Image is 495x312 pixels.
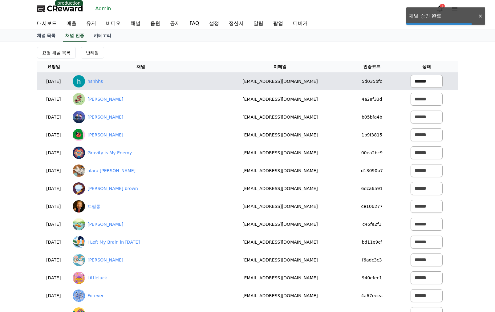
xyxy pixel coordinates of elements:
td: 940efec1 [349,269,395,287]
img: hshhhs [73,75,85,87]
th: 상태 [395,61,458,72]
a: [PERSON_NAME] [87,96,123,103]
p: [DATE] [39,239,68,245]
a: alara [PERSON_NAME] [87,168,136,174]
td: f6adc3c3 [349,251,395,269]
img: alara isabelle [73,164,85,177]
img: Michele Wagner [73,218,85,230]
td: [EMAIL_ADDRESS][DOMAIN_NAME] [211,90,349,108]
a: 1 [436,5,444,12]
a: 채널 [126,17,145,30]
td: b05bfa4b [349,108,395,126]
p: [DATE] [39,114,68,120]
a: [PERSON_NAME] [87,221,123,228]
a: [PERSON_NAME] [87,132,123,138]
a: FAQ [185,17,204,30]
td: [EMAIL_ADDRESS][DOMAIN_NAME] [211,251,349,269]
td: [EMAIL_ADDRESS][DOMAIN_NAME] [211,162,349,180]
p: [DATE] [39,275,68,281]
td: 4a2af33d [349,90,395,108]
a: 비디오 [101,17,126,30]
a: 매출 [62,17,81,30]
p: [DATE] [39,168,68,174]
a: Gravity is My Enemy [87,150,132,156]
a: 알림 [249,17,268,30]
a: [PERSON_NAME] [87,114,123,120]
a: 카테고리 [89,30,116,42]
p: [DATE] [39,185,68,192]
p: [DATE] [39,257,68,263]
p: [DATE] [39,132,68,138]
a: 팝업 [268,17,288,30]
a: Admin [93,4,114,14]
a: 트럼통 [87,203,100,210]
span: CReward [47,4,83,14]
img: I Left My Brain in 2020 [73,236,85,248]
a: 정산서 [224,17,249,30]
p: [DATE] [39,203,68,210]
a: Forever [87,293,104,299]
td: [EMAIL_ADDRESS][DOMAIN_NAME] [211,144,349,162]
th: 채널 [70,61,211,72]
a: CReward [37,4,83,14]
span: Home [16,205,26,209]
td: [EMAIL_ADDRESS][DOMAIN_NAME] [211,233,349,251]
td: d13090b7 [349,162,395,180]
p: [DATE] [39,221,68,228]
td: c45fe2f1 [349,215,395,233]
a: Littleluck [87,275,107,281]
a: 공지 [165,17,185,30]
button: 요청 채널 목록 [37,47,76,59]
img: Herman [73,254,85,266]
th: 요청일 [37,61,70,72]
div: 요청 채널 목록 [42,50,71,56]
a: 설정 [204,17,224,30]
td: 1b9f3815 [349,126,395,144]
td: ce106277 [349,197,395,215]
a: Settings [79,195,118,211]
div: 반려됨 [86,50,99,56]
td: [EMAIL_ADDRESS][DOMAIN_NAME] [211,287,349,305]
a: [PERSON_NAME] [87,257,123,263]
a: hshhhs [87,78,103,85]
a: 채널 인증 [63,30,87,42]
div: 1 [440,4,445,9]
td: 4a67eeea [349,287,395,305]
img: Forever [73,290,85,302]
td: [EMAIL_ADDRESS][DOMAIN_NAME] [211,215,349,233]
a: 유저 [81,17,101,30]
p: [DATE] [39,78,68,85]
a: 디버거 [288,17,313,30]
img: 트럼통 [73,200,85,213]
a: I Left My Brain in [DATE] [87,239,140,245]
img: Auvy Missqueen [73,129,85,141]
td: 6dca6591 [349,180,395,197]
span: Messages [51,205,69,210]
img: Littleluck [73,272,85,284]
p: [DATE] [39,150,68,156]
td: [EMAIL_ADDRESS][DOMAIN_NAME] [211,197,349,215]
td: [EMAIL_ADDRESS][DOMAIN_NAME] [211,126,349,144]
td: [EMAIL_ADDRESS][DOMAIN_NAME] [211,72,349,90]
img: yarborough brown [73,182,85,195]
button: 반려됨 [81,47,104,59]
td: [EMAIL_ADDRESS][DOMAIN_NAME] [211,180,349,197]
a: 음원 [145,17,165,30]
td: [EMAIL_ADDRESS][DOMAIN_NAME] [211,108,349,126]
td: [EMAIL_ADDRESS][DOMAIN_NAME] [211,269,349,287]
a: Messages [41,195,79,211]
span: Settings [91,205,106,209]
a: [PERSON_NAME] brown [87,185,138,192]
a: 채널 목록 [32,30,61,42]
td: bd11e9cf [349,233,395,251]
img: Gravity is My Enemy [73,147,85,159]
td: 00ea2bc9 [349,144,395,162]
th: 인증코드 [349,61,395,72]
a: Home [2,195,41,211]
img: Shonna Lovitt [73,111,85,123]
th: 이메일 [211,61,349,72]
a: 대시보드 [32,17,62,30]
p: [DATE] [39,293,68,299]
td: 5d035bfc [349,72,395,90]
img: desimone jacques [73,93,85,105]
